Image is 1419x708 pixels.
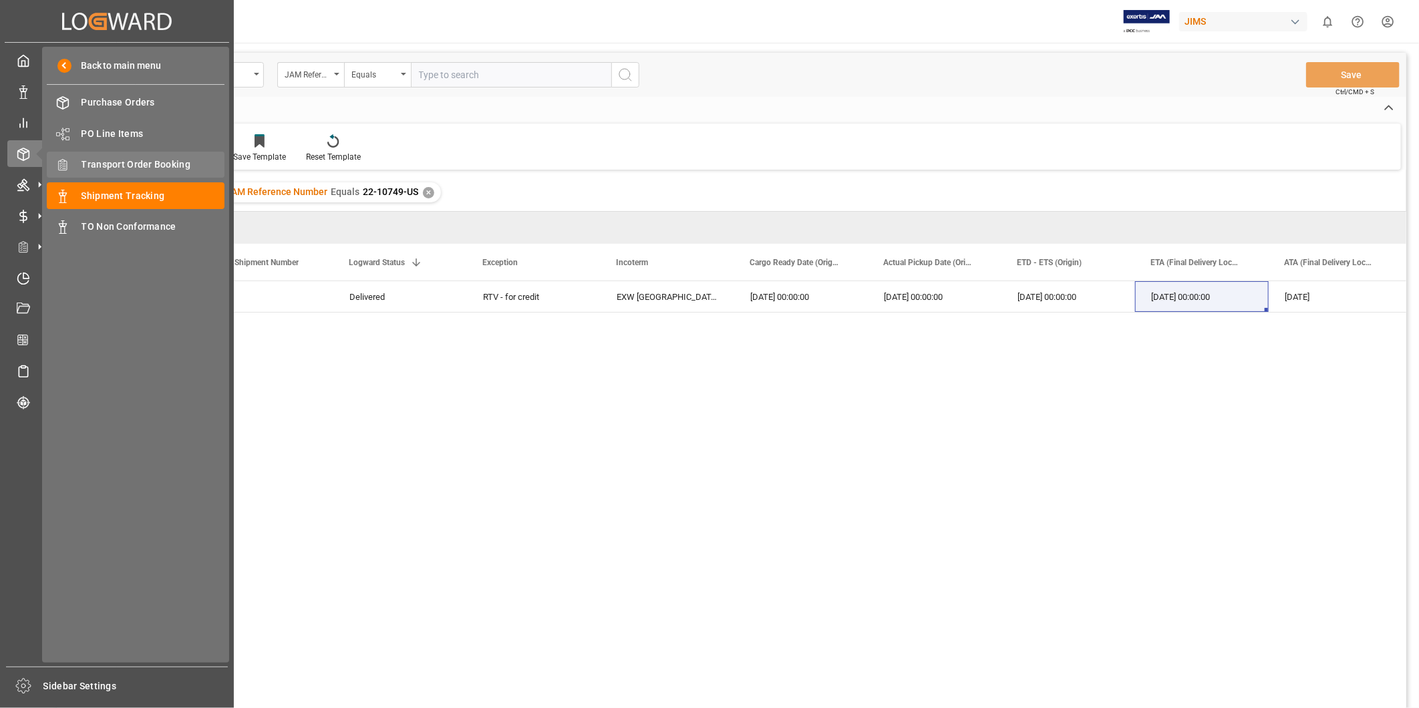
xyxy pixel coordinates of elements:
a: TO Non Conformance [47,214,224,240]
a: Data Management [7,78,226,104]
span: ATA (Final Delivery Location) [1284,258,1374,267]
input: Type to search [411,62,611,87]
span: JAM Shipment Number [215,258,299,267]
div: EXW [GEOGRAPHIC_DATA] MS [GEOGRAPHIC_DATA] [601,281,734,312]
button: Help Center [1343,7,1373,37]
img: Exertis%20JAM%20-%20Email%20Logo.jpg_1722504956.jpg [1124,10,1170,33]
div: JIMS [1179,12,1307,31]
span: Transport Order Booking [82,158,225,172]
a: Shipment Tracking [47,182,224,208]
span: PO Line Items [82,127,225,141]
div: [DATE] [1269,281,1402,312]
div: [DATE] 00:00:00 [1135,281,1269,312]
a: Timeslot Management V2 [7,264,226,291]
a: Document Management [7,296,226,322]
span: Cargo Ready Date (Origin) [750,258,839,267]
span: Actual Pickup Date (Origin) [883,258,973,267]
div: Equals [351,65,397,81]
span: Equals [331,186,359,197]
div: RTV - for credit [483,282,585,313]
a: CO2 Calculator [7,327,226,353]
span: Ctrl/CMD + S [1335,87,1374,97]
div: [DATE] 00:00:00 [1001,281,1135,312]
div: [DATE] 00:00:00 [734,281,868,312]
span: ETD - ETS (Origin) [1017,258,1082,267]
a: My Cockpit [7,47,226,73]
a: Purchase Orders [47,90,224,116]
button: show 0 new notifications [1313,7,1343,37]
div: ✕ [423,187,434,198]
button: JIMS [1179,9,1313,34]
span: TO Non Conformance [82,220,225,234]
a: My Reports [7,110,226,136]
a: Sailing Schedules [7,358,226,384]
a: Tracking Shipment [7,389,226,415]
button: open menu [344,62,411,87]
button: search button [611,62,639,87]
div: [DATE] 00:00:00 [868,281,1001,312]
span: Logward Status [349,258,405,267]
span: Exception [482,258,518,267]
span: 22-10749-US [363,186,418,197]
span: Incoterm [616,258,648,267]
span: Purchase Orders [82,96,225,110]
div: JAM Reference Number [285,65,330,81]
button: Save [1306,62,1400,87]
div: Reset Template [306,151,361,163]
a: Transport Order Booking [47,152,224,178]
span: Shipment Tracking [82,189,225,203]
span: Sidebar Settings [43,679,228,693]
span: JAM Reference Number [226,186,327,197]
div: Delivered [349,282,451,313]
button: open menu [277,62,344,87]
div: Save Template [233,151,286,163]
a: PO Line Items [47,120,224,146]
span: Back to main menu [71,59,162,73]
span: ETA (Final Delivery Location) [1150,258,1240,267]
